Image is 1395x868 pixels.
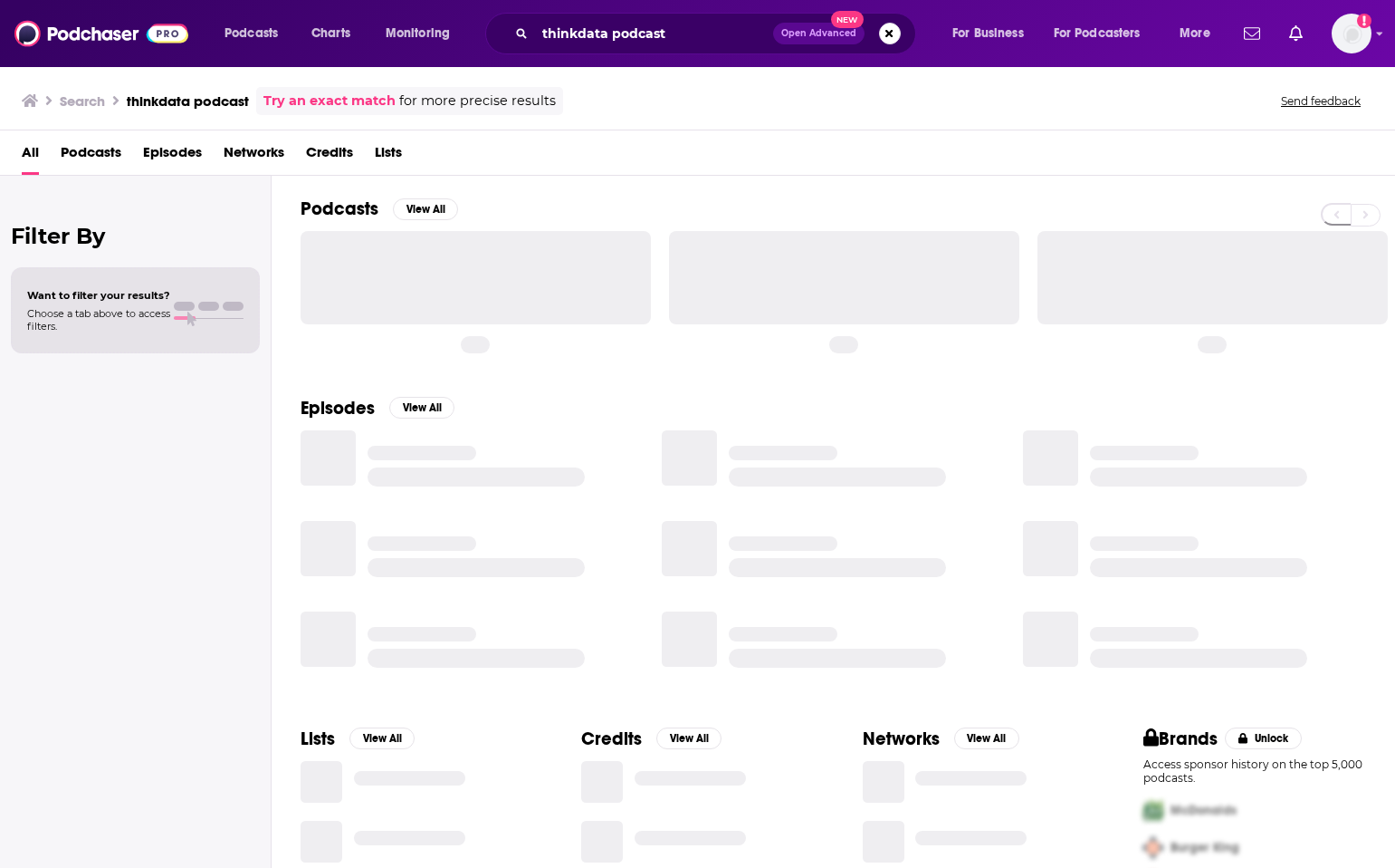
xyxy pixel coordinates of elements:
[1136,792,1170,829] img: First Pro Logo
[301,397,454,420] a: EpisodesView All
[940,19,1046,48] button: open menu
[1170,803,1237,818] span: McDonalds
[301,198,378,220] h2: Podcasts
[143,138,202,175] a: Episodes
[22,138,39,175] a: All
[954,728,1019,749] button: View All
[1054,21,1141,46] span: For Podcasters
[535,19,773,48] input: Search podcasts, credits, & more...
[14,16,188,51] img: Podchaser - Follow, Share and Rate Podcasts
[27,289,170,302] span: Want to filter your results?
[781,29,856,38] span: Open Advanced
[349,728,415,749] button: View All
[1332,14,1371,53] span: Logged in as kgolds
[656,728,721,749] button: View All
[373,19,473,48] button: open menu
[225,21,278,46] span: Podcasts
[863,728,1019,750] a: NetworksView All
[61,138,121,175] a: Podcasts
[1357,14,1371,28] svg: Add a profile image
[1143,728,1218,750] h2: Brands
[1282,18,1310,49] a: Show notifications dropdown
[1332,14,1371,53] button: Show profile menu
[581,728,721,750] a: CreditsView All
[1237,18,1267,49] a: Show notifications dropdown
[311,21,350,46] span: Charts
[375,138,402,175] a: Lists
[306,138,353,175] a: Credits
[224,138,284,175] a: Networks
[863,728,940,750] h2: Networks
[502,13,933,54] div: Search podcasts, credits, & more...
[301,728,415,750] a: ListsView All
[399,91,556,111] span: for more precise results
[300,19,361,48] a: Charts
[11,223,260,249] h2: Filter By
[389,397,454,419] button: View All
[212,19,301,48] button: open menu
[831,11,864,28] span: New
[1167,19,1233,48] button: open menu
[1170,840,1239,855] span: Burger King
[127,92,249,110] h3: thinkdata podcast
[301,728,335,750] h2: Lists
[1143,757,1366,785] p: Access sponsor history on the top 5,000 podcasts.
[301,198,458,220] a: PodcastsView All
[301,397,375,420] h2: Episodes
[60,92,105,110] h3: Search
[1042,19,1167,48] button: open menu
[1276,93,1366,109] button: Send feedback
[386,21,450,46] span: Monitoring
[27,307,170,333] span: Choose a tab above to access filters.
[1225,728,1302,749] button: Unlock
[393,198,458,220] button: View All
[263,91,396,111] a: Try an exact match
[952,21,1024,46] span: For Business
[773,23,865,44] button: Open AdvancedNew
[1136,829,1170,866] img: Second Pro Logo
[581,728,642,750] h2: Credits
[1180,21,1210,46] span: More
[1332,14,1371,53] img: User Profile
